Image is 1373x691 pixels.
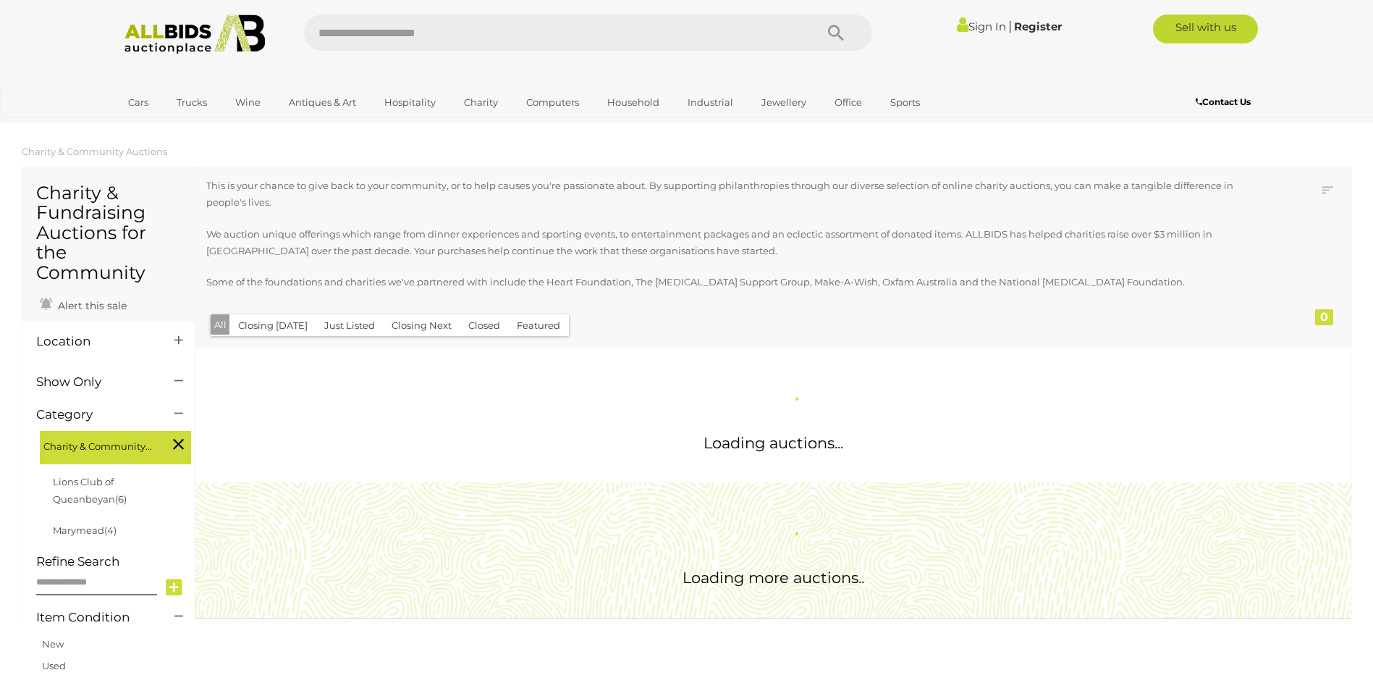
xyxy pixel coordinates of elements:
[1196,96,1251,107] b: Contact Us
[455,91,507,114] a: Charity
[1008,18,1012,34] span: |
[206,274,1235,290] p: Some of the foundations and charities we've partnered with include the Heart Foundation, The [MED...
[226,91,270,114] a: Wine
[42,660,66,671] a: Used
[206,226,1235,260] p: We auction unique offerings which range from dinner experiences and sporting events, to entertain...
[508,314,569,337] button: Featured
[211,314,230,335] button: All
[375,91,445,114] a: Hospitality
[800,14,872,51] button: Search
[825,91,871,114] a: Office
[167,91,216,114] a: Trucks
[1153,14,1258,43] a: Sell with us
[117,14,274,54] img: Allbids.com.au
[104,524,117,536] span: (4)
[22,146,167,157] a: Charity & Community Auctions
[53,524,117,536] a: Marymead(4)
[460,314,509,337] button: Closed
[36,375,153,389] h4: Show Only
[517,91,588,114] a: Computers
[678,91,743,114] a: Industrial
[42,638,64,650] a: New
[316,314,384,337] button: Just Listed
[36,611,153,624] h4: Item Condition
[36,335,153,348] h4: Location
[279,91,366,114] a: Antiques & Art
[957,20,1006,33] a: Sign In
[683,569,864,587] span: Loading more auctions..
[119,114,240,138] a: [GEOGRAPHIC_DATA]
[36,555,191,569] h4: Refine Search
[1315,309,1333,325] div: 0
[36,183,180,283] h1: Charity & Fundraising Auctions for the Community
[881,91,929,114] a: Sports
[115,493,127,505] span: (6)
[752,91,816,114] a: Jewellery
[54,299,127,312] span: Alert this sale
[1196,94,1254,110] a: Contact Us
[206,177,1235,212] p: This is your chance to give back to your community, or to help causes you're passionate about. By...
[119,91,158,114] a: Cars
[43,435,152,455] span: Charity & Community Auctions
[383,314,460,337] button: Closing Next
[229,314,316,337] button: Closing [DATE]
[36,293,130,315] a: Alert this sale
[1014,20,1062,33] a: Register
[598,91,669,114] a: Household
[704,434,843,452] span: Loading auctions...
[53,476,127,504] a: Lions Club of Queanbeyan(6)
[36,408,153,422] h4: Category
